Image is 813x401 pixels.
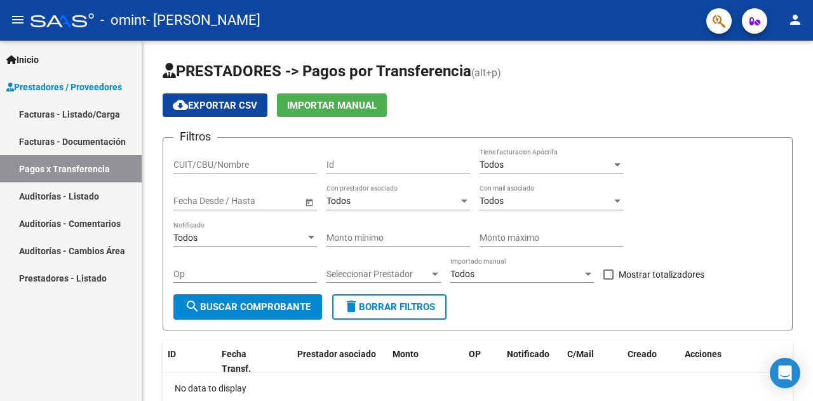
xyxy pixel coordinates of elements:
span: Todos [480,196,504,206]
span: Buscar Comprobante [185,301,311,313]
span: Seleccionar Prestador [326,269,429,280]
datatable-header-cell: OP [464,341,502,383]
datatable-header-cell: Prestador asociado [292,341,387,383]
h3: Filtros [173,128,217,146]
button: Exportar CSV [163,93,267,117]
datatable-header-cell: ID [163,341,217,383]
datatable-header-cell: Acciones [680,341,794,383]
span: Acciones [685,349,722,359]
span: C/Mail [567,349,594,359]
span: OP [469,349,481,359]
span: (alt+p) [471,67,501,79]
span: Fecha Transf. [222,349,251,374]
span: Monto [393,349,419,359]
span: Todos [480,160,504,170]
mat-icon: menu [10,12,25,27]
mat-icon: cloud_download [173,97,188,112]
button: Importar Manual [277,93,387,117]
span: Importar Manual [287,100,377,111]
span: Exportar CSV [173,100,257,111]
datatable-header-cell: Creado [622,341,680,383]
span: ID [168,349,176,359]
div: Open Intercom Messenger [770,358,800,388]
span: Creado [628,349,657,359]
button: Buscar Comprobante [173,294,322,320]
span: PRESTADORES -> Pagos por Transferencia [163,62,471,80]
span: Prestador asociado [297,349,376,359]
datatable-header-cell: Monto [387,341,464,383]
button: Borrar Filtros [332,294,447,320]
span: - omint [100,6,146,34]
span: Mostrar totalizadores [619,267,704,282]
span: Notificado [507,349,549,359]
span: Inicio [6,53,39,67]
input: Fecha fin [231,196,293,207]
mat-icon: search [185,299,200,314]
span: Todos [173,233,198,243]
span: Prestadores / Proveedores [6,80,122,94]
span: Todos [450,269,474,279]
mat-icon: person [788,12,803,27]
datatable-header-cell: Fecha Transf. [217,341,274,383]
input: Fecha inicio [173,196,220,207]
span: - [PERSON_NAME] [146,6,260,34]
span: Todos [326,196,351,206]
button: Open calendar [302,195,316,208]
mat-icon: delete [344,299,359,314]
span: Borrar Filtros [344,301,435,313]
datatable-header-cell: C/Mail [562,341,622,383]
datatable-header-cell: Notificado [502,341,562,383]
